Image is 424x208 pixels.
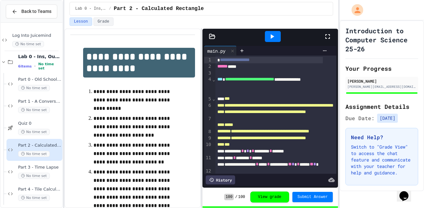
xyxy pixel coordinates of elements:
[21,8,51,15] span: Back to Teams
[70,17,92,26] button: Lesson
[347,78,416,84] div: [PERSON_NAME]
[212,77,215,82] span: Fold line
[397,182,418,202] iframe: chat widget
[18,165,61,170] span: Part 3 - Time Lapse
[292,192,333,202] button: Submit Answer
[18,129,50,135] span: No time set
[345,114,375,122] span: Due Date:
[250,192,289,203] button: View grade
[377,114,398,123] span: [DATE]
[224,194,234,200] span: 100
[206,175,235,184] div: History
[204,63,212,70] div: 2
[212,96,215,101] span: Fold line
[93,17,114,26] button: Grade
[204,116,212,129] div: 7
[18,151,50,157] span: No time set
[347,84,416,89] div: [PERSON_NAME][EMAIL_ADDRESS][DOMAIN_NAME]
[204,46,237,56] div: main.py
[34,64,36,69] span: •
[204,76,212,96] div: 4
[38,62,61,70] span: No time set
[204,96,212,102] div: 5
[18,143,61,148] span: Part 2 - Calculated Rectangle
[18,99,61,104] span: Part 1 - A Conversation
[345,3,365,17] div: My Account
[204,155,212,168] div: 11
[18,187,61,192] span: Part 4 - Tile Calculator
[351,144,413,176] p: Switch to "Grade View" to access the chat feature and communicate with your teacher for help and ...
[18,85,50,91] span: No time set
[238,194,245,200] span: 100
[18,54,61,59] span: Lab 0 - Ins, Outs and a Little Math
[345,26,418,53] h1: Introduction to Computer Science 25-26
[204,57,212,63] div: 1
[18,195,50,201] span: No time set
[75,6,106,11] span: Lab 0 - Ins, Outs and a Little Math
[204,129,212,135] div: 8
[298,194,328,200] span: Submit Answer
[6,5,57,18] button: Back to Teams
[18,77,61,82] span: Part 0 - Old School Printer
[18,107,50,113] span: No time set
[18,64,32,68] span: 6 items
[12,41,44,47] span: No time set
[235,194,237,200] span: /
[204,47,229,54] div: main.py
[204,141,212,155] div: 10
[204,70,212,77] div: 3
[12,33,61,38] span: Log Into Juicemind
[109,6,111,11] span: /
[204,168,212,174] div: 12
[18,121,61,126] span: Quiz 0
[351,133,413,141] h3: Need Help?
[114,5,204,13] span: Part 2 - Calculated Rectangle
[204,102,212,116] div: 6
[204,135,212,141] div: 9
[345,64,418,73] h2: Your Progress
[18,173,50,179] span: No time set
[345,102,418,111] h2: Assignment Details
